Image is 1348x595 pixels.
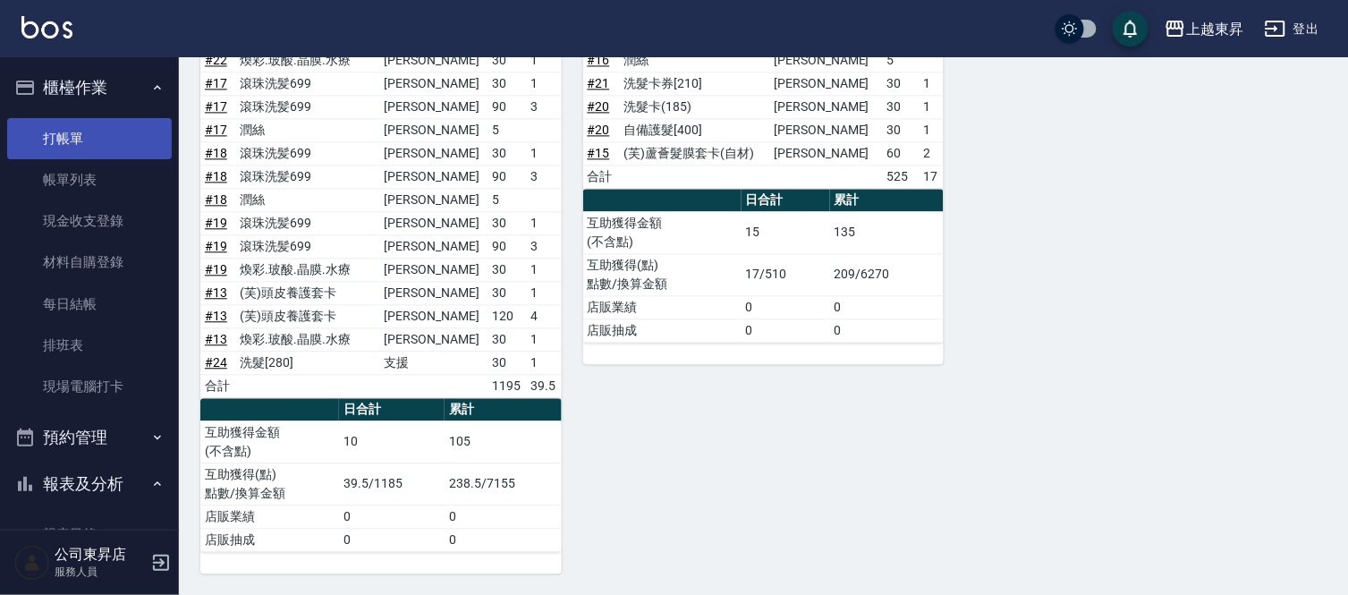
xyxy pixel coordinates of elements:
a: #20 [588,99,610,114]
td: [PERSON_NAME] [770,141,883,165]
td: 洗髮[280] [235,351,379,374]
a: 帳單列表 [7,159,172,200]
td: 1 [526,351,561,374]
td: 店販業績 [200,505,339,528]
td: 0 [339,505,445,528]
td: 1 [526,72,561,95]
td: 30 [882,118,919,141]
td: 滾珠洗髪699 [235,234,379,258]
td: 煥彩.玻酸.晶膜.水療 [235,258,379,281]
td: 30 [487,258,526,281]
td: 4 [526,304,561,327]
th: 累計 [830,189,944,212]
td: 1 [526,327,561,351]
td: 0 [445,505,561,528]
td: 0 [742,319,830,342]
td: 525 [882,165,919,188]
th: 累計 [445,398,561,421]
button: 報表及分析 [7,461,172,507]
td: 自備護髮[400] [620,118,770,141]
td: 洗髮卡券[210] [620,72,770,95]
td: 15 [742,211,830,253]
th: 日合計 [742,189,830,212]
table: a dense table [583,189,945,343]
a: #17 [205,99,227,114]
td: (芙)頭皮養護套卡 [235,281,379,304]
a: #19 [205,262,227,276]
td: 1 [526,211,561,234]
a: #22 [205,53,227,67]
td: 滾珠洗髪699 [235,72,379,95]
a: #20 [588,123,610,137]
a: #16 [588,53,610,67]
button: save [1113,11,1149,47]
td: 洗髮卡(185) [620,95,770,118]
td: 17 [919,165,944,188]
a: #24 [205,355,227,370]
td: 互助獲得金額 (不含點) [583,211,742,253]
a: #17 [205,123,227,137]
a: #18 [205,192,227,207]
td: [PERSON_NAME] [379,118,487,141]
td: 30 [882,72,919,95]
a: #13 [205,285,227,300]
td: 1 [526,141,561,165]
td: [PERSON_NAME] [379,48,487,72]
td: [PERSON_NAME] [379,188,487,211]
td: 30 [487,281,526,304]
td: (芙)頭皮養護套卡 [235,304,379,327]
a: #18 [205,169,227,183]
table: a dense table [200,398,562,552]
td: 0 [445,528,561,551]
td: 120 [487,304,526,327]
a: 打帳單 [7,118,172,159]
td: 238.5/7155 [445,463,561,505]
td: 1 [526,281,561,304]
a: #19 [205,216,227,230]
td: 1 [919,95,944,118]
a: #17 [205,76,227,90]
td: (芙)蘆薈髮膜套卡(自材) [620,141,770,165]
td: [PERSON_NAME] [379,258,487,281]
td: [PERSON_NAME] [770,48,883,72]
td: 滾珠洗髪699 [235,211,379,234]
td: 30 [487,141,526,165]
td: 1195 [487,374,526,397]
a: 材料自購登錄 [7,242,172,283]
button: 櫃檯作業 [7,64,172,111]
td: 0 [830,319,944,342]
a: 現場電腦打卡 [7,366,172,407]
td: 209/6270 [830,253,944,295]
p: 服務人員 [55,564,146,580]
button: 上越東昇 [1157,11,1251,47]
img: Person [14,545,50,581]
a: #15 [588,146,610,160]
td: [PERSON_NAME] [379,141,487,165]
a: 排班表 [7,325,172,366]
td: 煥彩.玻酸.晶膜.水療 [235,327,379,351]
a: 每日結帳 [7,284,172,325]
td: 潤絲 [235,188,379,211]
td: [PERSON_NAME] [379,234,487,258]
a: #13 [205,309,227,323]
div: 上越東昇 [1186,18,1243,40]
a: #21 [588,76,610,90]
button: 登出 [1258,13,1327,46]
td: 潤絲 [235,118,379,141]
td: 30 [487,211,526,234]
a: #19 [205,239,227,253]
td: 30 [487,327,526,351]
td: [PERSON_NAME] [379,72,487,95]
td: 30 [487,48,526,72]
a: 報表目錄 [7,514,172,555]
td: 30 [487,351,526,374]
td: 90 [487,165,526,188]
td: 105 [445,421,561,463]
td: [PERSON_NAME] [770,118,883,141]
td: 互助獲得金額 (不含點) [200,421,339,463]
td: 0 [830,295,944,319]
td: [PERSON_NAME] [379,95,487,118]
td: 10 [339,421,445,463]
td: 0 [742,295,830,319]
td: 3 [526,95,561,118]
